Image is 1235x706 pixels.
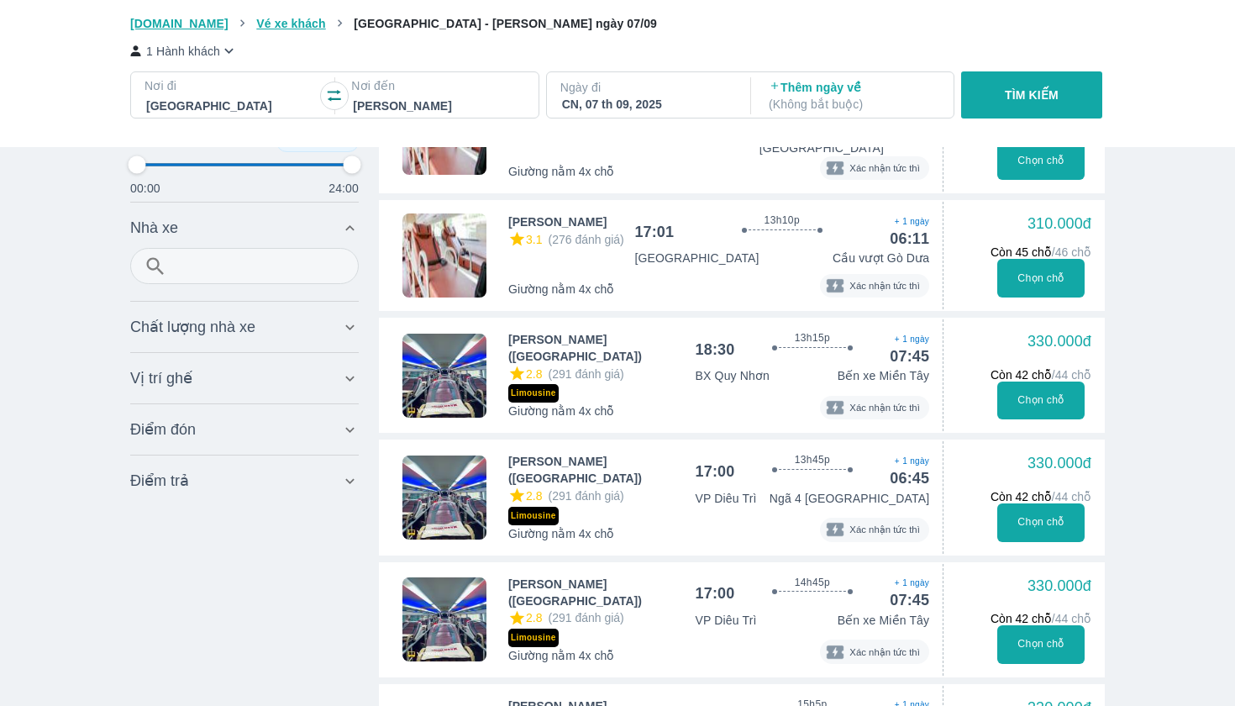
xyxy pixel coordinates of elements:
[997,259,1085,298] button: Chọn chỗ
[548,611,623,624] span: (291 đánh giá)
[508,163,614,180] span: Giường nằm 4x chỗ
[825,519,845,540] img: instant verification logo
[562,96,732,113] div: CN, 07 th 09, 2025
[526,611,542,624] span: 2.8
[890,229,929,249] div: 06:11
[1052,245,1091,259] span: / 46 chỗ
[1052,612,1091,625] span: / 44 chỗ
[526,367,542,381] span: 2.8
[526,233,542,246] span: 3.1
[130,248,359,296] div: Nhà xe
[508,331,696,365] span: [PERSON_NAME] ([GEOGRAPHIC_DATA])
[402,456,486,540] img: image
[508,281,614,298] span: Giường nằm 4x chỗ
[890,215,929,229] span: + 1 ngày
[696,461,735,482] div: 17:00
[1005,87,1059,103] p: TÌM KIẾM
[696,490,757,507] p: VP Diêu Trì
[548,233,623,246] span: (276 đánh giá)
[130,419,196,440] span: Điểm đón
[508,507,559,525] span: Limousine
[765,213,800,227] span: 13h10p
[130,461,359,501] div: Điểm trả
[548,367,623,381] span: (291 đánh giá)
[825,398,845,418] img: instant verification logo
[696,367,770,384] p: BX Quy Nhơn
[130,218,178,238] span: Nhà xe
[508,213,607,230] span: [PERSON_NAME]
[997,625,1085,664] button: Chọn chỗ
[328,180,359,197] p: 24:00
[508,525,614,542] span: Giường nằm 4x chỗ
[845,278,925,294] span: Xác nhận tức thì
[508,629,559,647] span: Limousine
[1027,213,1091,234] div: 310.000đ
[256,17,325,30] span: Vé xe khách
[997,382,1085,420] button: Chọn chỗ
[833,250,929,266] p: Cầu vượt Gò Dưa
[890,455,929,468] span: + 1 ngày
[508,453,696,487] span: [PERSON_NAME] ([GEOGRAPHIC_DATA])
[890,590,929,610] div: 07:45
[145,77,318,94] p: Nơi đi
[548,489,623,503] span: (291 đánh giá)
[1027,453,1091,473] div: 330.000đ
[890,468,929,488] div: 06:45
[997,503,1085,542] button: Chọn chỗ
[769,79,938,113] p: Thêm ngày về
[845,161,925,176] span: Xác nhận tức thì
[890,346,929,366] div: 07:45
[351,77,524,94] p: Nơi đến
[130,317,255,337] span: Chất lượng nhà xe
[402,213,486,298] img: image
[991,245,1091,259] span: Còn 45 chỗ
[130,17,229,30] span: [DOMAIN_NAME]
[130,180,160,197] p: 00:00
[825,276,845,296] img: instant verification logo
[1052,490,1091,503] span: / 44 chỗ
[696,340,735,360] div: 18:30
[795,331,830,345] span: 13h15p
[845,400,925,416] span: Xác nhận tức thì
[526,489,542,503] span: 2.8
[354,17,657,30] span: [GEOGRAPHIC_DATA] - [PERSON_NAME] ngày 07/09
[1052,368,1091,382] span: / 44 chỗ
[130,409,359,450] div: Điểm đón
[890,577,929,590] span: + 1 ngày
[825,158,845,178] img: instant verification logo
[961,71,1101,119] button: TÌM KIẾM
[508,576,696,609] span: [PERSON_NAME] ([GEOGRAPHIC_DATA])
[634,250,759,266] p: [GEOGRAPHIC_DATA]
[825,642,845,662] img: instant verification logo
[991,490,1091,503] span: Còn 42 chỗ
[838,612,929,629] p: Bến xe Miền Tây
[845,644,925,660] span: Xác nhận tức thì
[997,141,1085,180] button: Chọn chỗ
[769,96,938,113] p: ( Không bắt buộc )
[1027,576,1091,596] div: 330.000đ
[838,367,929,384] p: Bến xe Miền Tây
[1027,331,1091,351] div: 330.000đ
[795,576,830,589] span: 14h45p
[402,577,486,661] img: image
[146,43,220,60] p: 1 Hành khách
[770,490,929,507] p: Ngã 4 [GEOGRAPHIC_DATA]
[696,583,735,603] div: 17:00
[130,42,238,60] button: 1 Hành khách
[130,15,1105,32] nav: breadcrumb
[845,522,925,538] span: Xác nhận tức thì
[890,333,929,346] span: + 1 ngày
[402,334,486,418] img: image
[130,368,192,388] span: Vị trí ghế
[508,403,614,419] span: Giường nằm 4x chỗ
[634,222,674,242] div: 17:01
[795,453,830,466] span: 13h45p
[130,471,189,491] span: Điểm trả
[508,384,559,403] span: Limousine
[560,79,733,96] p: Ngày đi
[130,208,359,248] div: Nhà xe
[991,368,1091,382] span: Còn 42 chỗ
[508,647,614,664] span: Giường nằm 4x chỗ
[696,612,757,629] p: VP Diêu Trì
[130,307,359,347] div: Chất lượng nhà xe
